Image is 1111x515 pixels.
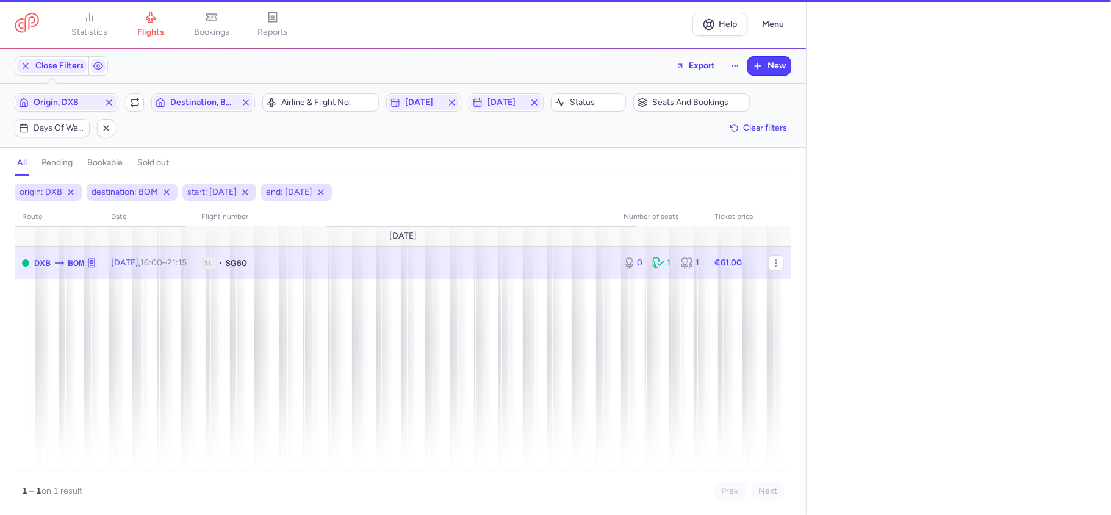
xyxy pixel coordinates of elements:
[633,93,750,112] button: Seats and bookings
[34,123,85,133] span: Days of week
[692,13,747,36] a: Help
[768,61,786,71] span: New
[266,186,312,198] span: end: [DATE]
[20,186,62,198] span: origin: DXB
[15,13,39,35] a: CitizenPlane red outlined logo
[181,11,242,38] a: bookings
[225,257,247,269] span: SG60
[743,123,787,132] span: Clear filters
[15,57,88,75] button: Close Filters
[104,208,194,226] th: date
[35,61,84,71] span: Close Filters
[714,257,742,268] strong: €61.00
[752,482,784,500] button: Next
[487,98,525,107] span: [DATE]
[668,56,723,76] button: Export
[140,257,187,268] span: –
[41,157,73,168] h4: pending
[187,186,237,198] span: start: [DATE]
[652,257,671,269] div: 1
[87,157,123,168] h4: bookable
[72,27,108,38] span: statistics
[120,11,181,38] a: flights
[719,20,738,29] span: Help
[92,186,158,198] span: destination: BOM
[755,13,791,36] button: Menu
[616,208,707,226] th: number of seats
[681,257,700,269] div: 1
[389,231,417,241] span: [DATE]
[17,157,27,168] h4: all
[137,157,169,168] h4: sold out
[242,11,303,38] a: reports
[748,57,791,75] button: New
[15,119,90,137] button: Days of week
[151,93,255,112] button: Destination, BOM
[281,98,375,107] span: Airline & Flight No.
[551,93,626,112] button: Status
[59,11,120,38] a: statistics
[22,486,41,496] strong: 1 – 1
[15,208,104,226] th: route
[15,93,118,112] button: Origin, DXB
[137,27,164,38] span: flights
[262,93,379,112] button: Airline & Flight No.
[194,27,229,38] span: bookings
[405,98,442,107] span: [DATE]
[726,119,791,137] button: Clear filters
[68,256,84,270] span: Chhatrapati Shivaji International (Sahar International), Mumbai, India
[469,93,544,112] button: [DATE]
[111,257,187,268] span: [DATE],
[140,257,162,268] time: 16:00
[41,486,82,496] span: on 1 result
[714,482,747,500] button: Prev.
[34,98,99,107] span: Origin, DXB
[218,257,223,269] span: •
[652,98,746,107] span: Seats and bookings
[194,208,616,226] th: Flight number
[624,257,642,269] div: 0
[257,27,288,38] span: reports
[167,257,187,268] time: 21:15
[34,256,51,270] span: Dubai, Dubai, United Arab Emirates
[386,93,461,112] button: [DATE]
[170,98,236,107] span: Destination, BOM
[707,208,761,226] th: Ticket price
[22,259,29,267] span: OPEN
[689,61,715,70] span: Export
[570,98,622,107] span: Status
[201,257,216,269] span: 1L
